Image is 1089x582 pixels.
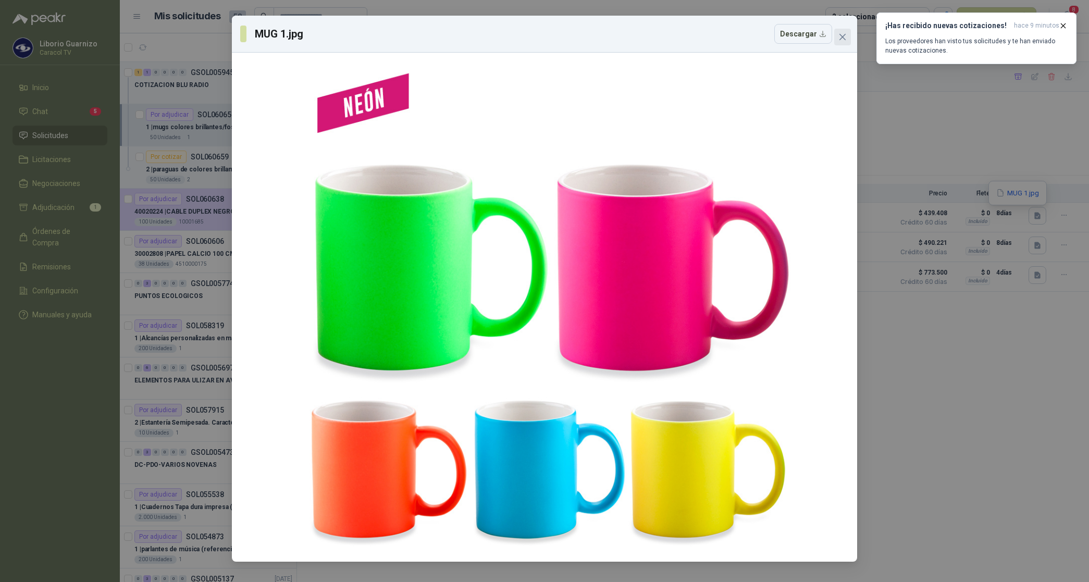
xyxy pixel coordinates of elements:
button: Close [834,29,851,45]
p: Los proveedores han visto tus solicitudes y te han enviado nuevas cotizaciones. [885,36,1068,55]
span: close [838,33,847,41]
button: ¡Has recibido nuevas cotizaciones!hace 9 minutos Los proveedores han visto tus solicitudes y te h... [876,13,1076,64]
h3: ¡Has recibido nuevas cotizaciones! [885,21,1010,30]
span: hace 9 minutos [1014,21,1059,30]
h3: MUG 1.jpg [255,26,305,42]
button: Descargar [774,24,832,44]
